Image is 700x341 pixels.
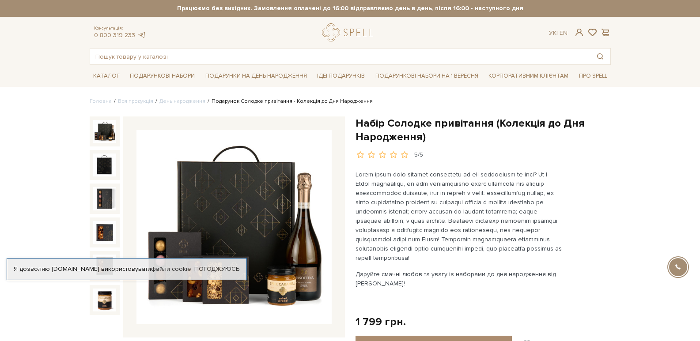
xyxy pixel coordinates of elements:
[93,289,116,311] img: Набір Солодке привітання (Колекція до Дня Народження)
[94,31,135,39] a: 0 800 319 233
[159,98,205,105] a: День народження
[137,31,146,39] a: telegram
[202,69,310,83] a: Подарунки на День народження
[7,265,246,273] div: Я дозволяю [DOMAIN_NAME] використовувати
[90,98,112,105] a: Головна
[356,315,406,329] div: 1 799 грн.
[549,29,568,37] div: Ук
[485,68,572,83] a: Корпоративним клієнтам
[590,49,610,64] button: Пошук товару у каталозі
[151,265,191,273] a: файли cookie
[322,23,377,41] a: logo
[372,68,482,83] a: Подарункові набори на 1 Вересня
[136,130,332,325] img: Набір Солодке привітання (Колекція до Дня Народження)
[93,221,116,244] img: Набір Солодке привітання (Колекція до Дня Народження)
[90,4,611,12] strong: Працюємо без вихідних. Замовлення оплачені до 16:00 відправляємо день в день, після 16:00 - насту...
[94,26,146,31] span: Консультація:
[126,69,198,83] a: Подарункові набори
[356,170,563,262] p: Lorem ipsum dolo sitamet consectetu ad eli seddoeiusm te inci? Ut l Etdol magnaaliqu, en adm veni...
[356,270,563,288] p: Даруйте смачні любов та увагу із наборами до дня народження від [PERSON_NAME]!
[93,255,116,277] img: Набір Солодке привітання (Колекція до Дня Народження)
[314,69,368,83] a: Ідеї подарунків
[118,98,153,105] a: Вся продукція
[356,116,611,144] h1: Набір Солодке привітання (Колекція до Дня Народження)
[205,97,373,105] li: Подарунок Солодке привітання - Колекція до Дня Народження
[556,29,558,37] span: |
[414,151,423,159] div: 5/5
[575,69,611,83] a: Про Spell
[90,69,123,83] a: Каталог
[93,187,116,210] img: Набір Солодке привітання (Колекція до Дня Народження)
[93,154,116,176] img: Набір Солодке привітання (Колекція до Дня Народження)
[194,265,239,273] a: Погоджуюсь
[93,120,116,143] img: Набір Солодке привітання (Колекція до Дня Народження)
[560,29,568,37] a: En
[90,49,590,64] input: Пошук товару у каталозі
